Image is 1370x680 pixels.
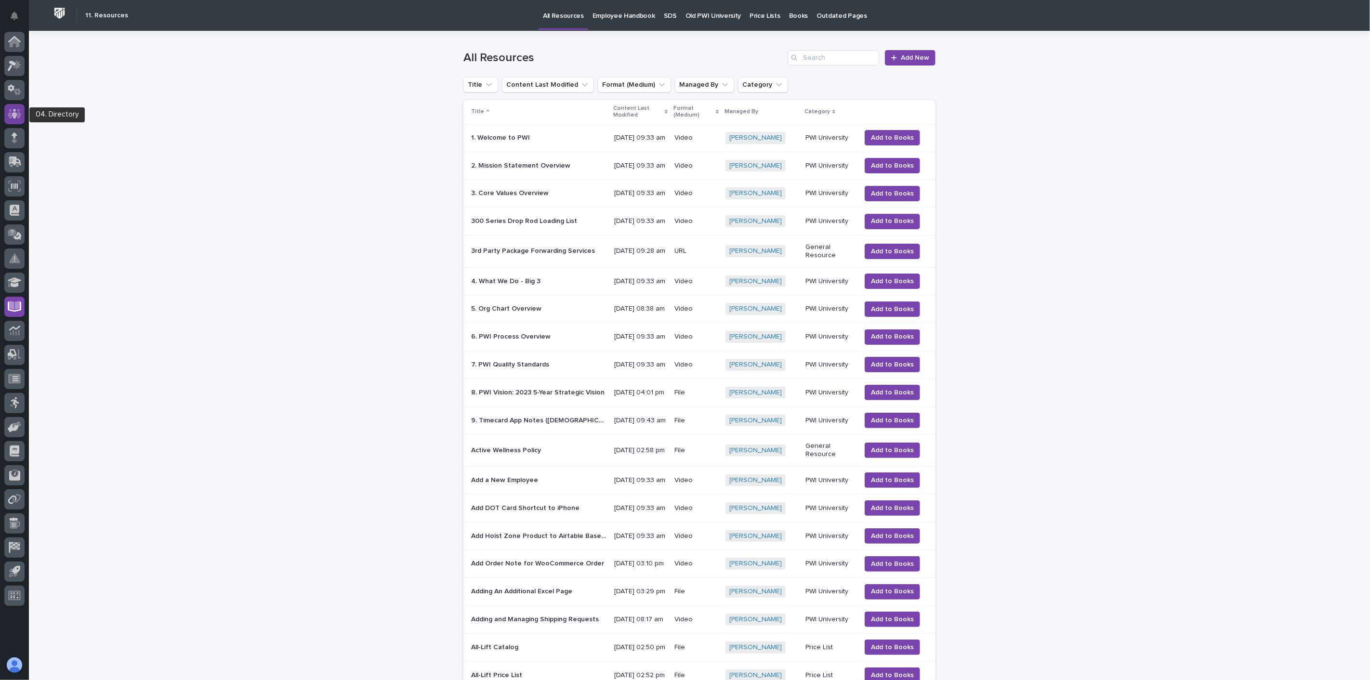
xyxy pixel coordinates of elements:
[463,379,935,406] tr: 8. PWI Vision: 2023 5-Year Strategic Vision8. PWI Vision: 2023 5-Year Strategic Vision [DATE] 04:...
[614,417,666,425] p: [DATE] 09:43 am
[674,504,718,512] p: Video
[805,217,853,225] p: PWI University
[805,442,853,458] p: General Resource
[463,434,935,467] tr: Active Wellness PolicyActive Wellness Policy [DATE] 02:58 pmFile[PERSON_NAME] General ResourceAdd...
[729,162,782,170] a: [PERSON_NAME]
[729,247,782,255] a: [PERSON_NAME]
[871,246,914,257] span: Add to Books
[729,532,782,540] a: [PERSON_NAME]
[729,446,782,455] a: [PERSON_NAME]
[865,357,920,372] button: Add to Books
[805,305,853,313] p: PWI University
[471,614,601,624] p: Adding and Managing Shipping Requests
[471,303,543,313] p: 5. Org Chart Overview
[463,406,935,434] tr: 9. Timecard App Notes ([DEMOGRAPHIC_DATA] Employees Only)9. Timecard App Notes ([DEMOGRAPHIC_DATA...
[865,472,920,488] button: Add to Books
[805,277,853,286] p: PWI University
[788,50,879,65] div: Search
[805,504,853,512] p: PWI University
[805,643,853,652] p: Price List
[471,187,551,197] p: 3. Core Values Overview
[805,361,853,369] p: PWI University
[614,333,666,341] p: [DATE] 09:33 am
[871,215,914,227] span: Add to Books
[865,556,920,572] button: Add to Books
[865,385,920,400] button: Add to Books
[614,389,666,397] p: [DATE] 04:01 pm
[463,522,935,550] tr: Add Hoist Zone Product to Airtable Base for ManagementAdd Hoist Zone Product to Airtable Base for...
[871,275,914,287] span: Add to Books
[871,415,914,426] span: Add to Books
[673,103,713,121] p: Format (Medium)
[729,134,782,142] a: [PERSON_NAME]
[729,417,782,425] a: [PERSON_NAME]
[729,333,782,341] a: [PERSON_NAME]
[463,124,935,152] tr: 1. Welcome to PWI1. Welcome to PWI [DATE] 09:33 amVideo[PERSON_NAME] PWI UniversityAdd to Books
[674,189,718,197] p: Video
[871,387,914,398] span: Add to Books
[674,247,718,255] p: URL
[729,504,782,512] a: [PERSON_NAME]
[674,333,718,341] p: Video
[729,560,782,568] a: [PERSON_NAME]
[614,134,666,142] p: [DATE] 09:33 am
[463,351,935,379] tr: 7. PWI Quality Standards7. PWI Quality Standards [DATE] 09:33 amVideo[PERSON_NAME] PWI University...
[471,530,608,540] p: Add Hoist Zone Product to Airtable Base for Management
[614,277,666,286] p: [DATE] 09:33 am
[471,586,574,596] p: Adding An Additional Excel Page
[805,189,853,197] p: PWI University
[674,134,718,142] p: Video
[463,51,784,65] h1: All Resources
[674,560,718,568] p: Video
[471,106,484,117] p: Title
[865,214,920,229] button: Add to Books
[614,504,666,512] p: [DATE] 09:33 am
[871,614,914,625] span: Add to Books
[463,494,935,522] tr: Add DOT Card Shortcut to iPhoneAdd DOT Card Shortcut to iPhone [DATE] 09:33 amVideo[PERSON_NAME] ...
[463,152,935,180] tr: 2. Mission Statement Overview2. Mission Statement Overview [DATE] 09:33 amVideo[PERSON_NAME] PWI ...
[805,417,853,425] p: PWI University
[871,530,914,542] span: Add to Books
[865,443,920,458] button: Add to Books
[471,359,551,369] p: 7. PWI Quality Standards
[805,560,853,568] p: PWI University
[674,361,718,369] p: Video
[674,417,718,425] p: File
[865,528,920,544] button: Add to Books
[614,361,666,369] p: [DATE] 09:33 am
[613,103,662,121] p: Content Last Modified
[805,615,853,624] p: PWI University
[804,106,830,117] p: Category
[871,586,914,597] span: Add to Books
[674,162,718,170] p: Video
[738,77,788,92] button: Category
[865,500,920,516] button: Add to Books
[805,333,853,341] p: PWI University
[614,615,666,624] p: [DATE] 08:17 am
[51,4,68,22] img: Workspace Logo
[865,244,920,259] button: Add to Books
[865,329,920,345] button: Add to Books
[614,643,666,652] p: [DATE] 02:50 pm
[865,612,920,627] button: Add to Books
[805,532,853,540] p: PWI University
[675,77,734,92] button: Managed By
[871,474,914,486] span: Add to Books
[674,389,718,397] p: File
[865,584,920,600] button: Add to Books
[471,275,542,286] p: 4. What We Do - Big 3
[871,558,914,570] span: Add to Books
[871,188,914,199] span: Add to Books
[4,6,25,26] button: Notifications
[463,235,935,267] tr: 3rd Party Package Forwarding Services3rd Party Package Forwarding Services [DATE] 09:28 amURL[PER...
[463,323,935,351] tr: 6. PWI Process Overview6. PWI Process Overview [DATE] 09:33 amVideo[PERSON_NAME] PWI UniversityAd...
[471,415,608,425] p: 9. Timecard App Notes (Hourly Employees Only)
[865,274,920,289] button: Add to Books
[729,588,782,596] a: [PERSON_NAME]
[729,643,782,652] a: [PERSON_NAME]
[729,476,782,484] a: [PERSON_NAME]
[805,134,853,142] p: PWI University
[463,605,935,633] tr: Adding and Managing Shipping RequestsAdding and Managing Shipping Requests [DATE] 08:17 amVideo[P...
[805,162,853,170] p: PWI University
[729,305,782,313] a: [PERSON_NAME]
